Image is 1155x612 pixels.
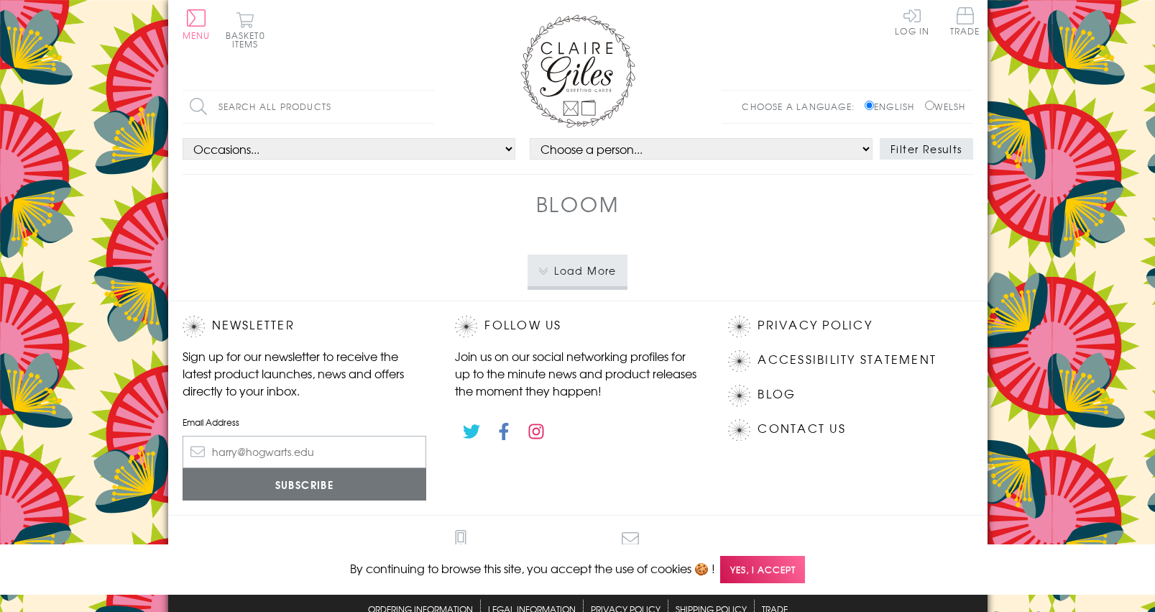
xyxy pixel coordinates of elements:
[925,101,934,110] input: Welsh
[226,12,265,48] button: Basket0 items
[183,9,211,40] button: Menu
[880,138,973,160] button: Filter Results
[536,189,620,219] h1: Bloom
[520,14,635,128] img: Claire Giles Greetings Cards
[758,316,872,335] a: Privacy Policy
[758,350,937,370] a: Accessibility Statement
[183,91,434,123] input: Search all products
[950,7,980,35] span: Trade
[183,436,427,468] input: harry@hogwarts.edu
[865,100,921,113] label: English
[742,100,862,113] p: Choose a language:
[758,385,796,404] a: Blog
[183,347,427,399] p: Sign up for our newsletter to receive the latest product launches, news and offers directly to yo...
[521,530,740,571] a: [EMAIL_ADDRESS][DOMAIN_NAME]
[455,316,699,337] h2: Follow Us
[183,416,427,429] label: Email Address
[420,91,434,123] input: Search
[415,530,507,571] a: 0191 270 8191
[455,347,699,399] p: Join us on our social networking profiles for up to the minute news and product releases the mome...
[720,556,805,584] span: Yes, I accept
[183,468,427,501] input: Subscribe
[528,255,627,286] button: Load More
[183,29,211,42] span: Menu
[950,7,980,38] a: Trade
[895,7,929,35] a: Log In
[232,29,265,50] span: 0 items
[183,316,427,337] h2: Newsletter
[758,419,845,439] a: Contact Us
[865,101,874,110] input: English
[925,100,966,113] label: Welsh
